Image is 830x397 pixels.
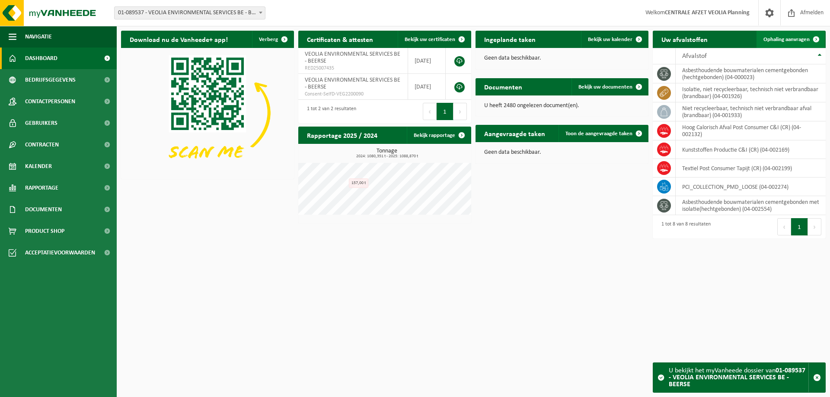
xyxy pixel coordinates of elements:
td: niet recycleerbaar, technisch niet verbrandbaar afval (brandbaar) (04-001933) [676,102,826,121]
button: Previous [777,218,791,235]
a: Ophaling aanvragen [757,31,825,48]
span: RED25007435 [305,65,401,72]
button: Next [453,103,467,120]
div: 1 tot 8 van 8 resultaten [657,217,711,236]
a: Bekijk uw certificaten [398,31,470,48]
span: 2024: 1080,351 t - 2025: 1088,870 t [303,154,471,159]
td: Kunststoffen Productie C&I (CR) (04-002169) [676,140,826,159]
span: VEOLIA ENVIRONMENTAL SERVICES BE - BEERSE [305,77,400,90]
strong: 01-089537 - VEOLIA ENVIRONMENTAL SERVICES BE - BEERSE [669,367,805,388]
span: Verberg [259,37,278,42]
span: Toon de aangevraagde taken [565,131,632,137]
span: Acceptatievoorwaarden [25,242,95,264]
img: Download de VHEPlus App [121,48,294,178]
td: asbesthoudende bouwmaterialen cementgebonden (hechtgebonden) (04-000023) [676,64,826,83]
span: Product Shop [25,220,64,242]
span: Kalender [25,156,52,177]
h3: Tonnage [303,148,471,159]
div: 157,00 t [349,178,368,188]
td: asbesthoudende bouwmaterialen cementgebonden met isolatie(hechtgebonden) (04-002554) [676,196,826,215]
span: Bekijk uw kalender [588,37,632,42]
td: isolatie, niet recycleerbaar, technisch niet verbrandbaar (brandbaar) (04-001926) [676,83,826,102]
span: Contactpersonen [25,91,75,112]
p: Geen data beschikbaar. [484,149,640,156]
button: 1 [791,218,808,235]
span: VEOLIA ENVIRONMENTAL SERVICES BE - BEERSE [305,51,400,64]
h2: Uw afvalstoffen [653,31,716,48]
span: Bekijk uw certificaten [405,37,455,42]
span: Bedrijfsgegevens [25,69,76,91]
span: Afvalstof [682,53,707,60]
h2: Certificaten & attesten [298,31,382,48]
p: U heeft 2480 ongelezen document(en). [484,103,640,109]
h2: Rapportage 2025 / 2024 [298,127,386,143]
p: Geen data beschikbaar. [484,55,640,61]
span: Ophaling aanvragen [763,37,810,42]
button: Previous [423,103,437,120]
span: Navigatie [25,26,52,48]
span: Bekijk uw documenten [578,84,632,90]
span: Documenten [25,199,62,220]
td: Textiel Post Consumer Tapijt (CR) (04-002199) [676,159,826,178]
h2: Documenten [476,78,531,95]
span: Gebruikers [25,112,57,134]
span: Rapportage [25,177,58,199]
h2: Aangevraagde taken [476,125,554,142]
button: Next [808,218,821,235]
h2: Ingeplande taken [476,31,544,48]
span: 01-089537 - VEOLIA ENVIRONMENTAL SERVICES BE - BEERSE [115,7,265,19]
td: [DATE] [408,74,446,100]
a: Toon de aangevraagde taken [559,125,648,142]
h2: Download nu de Vanheede+ app! [121,31,236,48]
td: [DATE] [408,48,446,74]
td: Hoog Calorisch Afval Post Consumer C&I (CR) (04-002132) [676,121,826,140]
span: 01-089537 - VEOLIA ENVIRONMENTAL SERVICES BE - BEERSE [114,6,265,19]
a: Bekijk uw documenten [571,78,648,95]
span: Dashboard [25,48,57,69]
span: Consent-SelfD-VEG2200090 [305,91,401,98]
td: PCI_COLLECTION_PMD_LOOSE (04-002274) [676,178,826,196]
button: 1 [437,103,453,120]
button: Verberg [252,31,293,48]
a: Bekijk uw kalender [581,31,648,48]
strong: CENTRALE AFZET VEOLIA Planning [665,10,750,16]
a: Bekijk rapportage [407,127,470,144]
div: 1 tot 2 van 2 resultaten [303,102,356,121]
div: U bekijkt het myVanheede dossier van [669,363,808,392]
span: Contracten [25,134,59,156]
